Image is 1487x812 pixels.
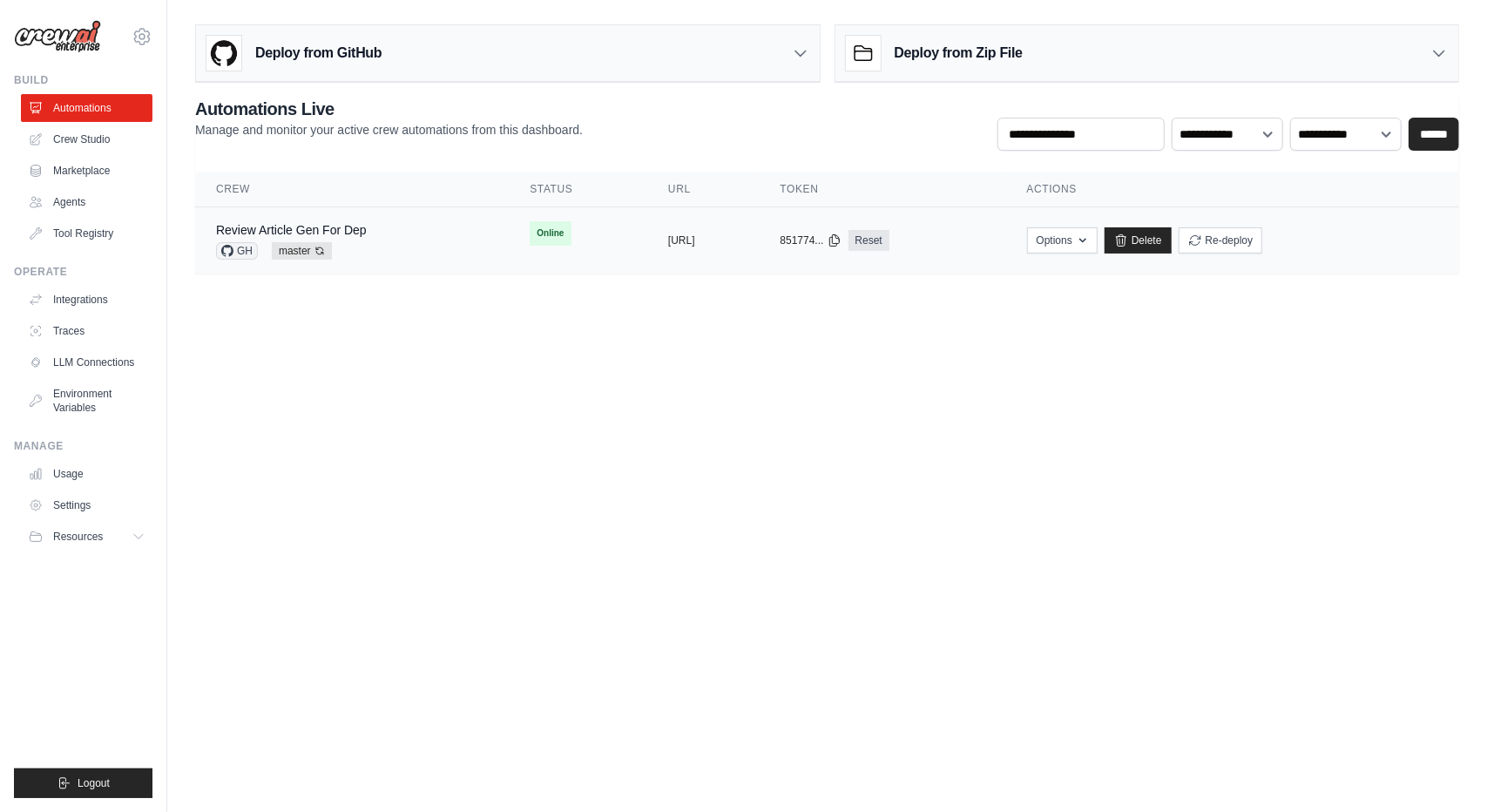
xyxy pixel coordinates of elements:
[255,43,382,64] h3: Deploy from GitHub
[1105,227,1172,254] a: Delete
[272,242,332,260] span: master
[14,20,101,53] img: Logo
[14,265,152,279] div: Operate
[14,73,152,87] div: Build
[21,491,152,519] a: Settings
[530,221,571,246] span: Online
[780,233,841,247] button: 851774...
[21,348,152,376] a: LLM Connections
[21,220,152,247] a: Tool Registry
[895,43,1023,64] h3: Deploy from Zip File
[14,768,152,798] button: Logout
[78,776,110,790] span: Logout
[759,172,1005,207] th: Token
[21,125,152,153] a: Crew Studio
[14,439,152,453] div: Manage
[848,230,889,251] a: Reset
[21,286,152,314] a: Integrations
[195,172,509,207] th: Crew
[195,97,583,121] h2: Automations Live
[21,157,152,185] a: Marketplace
[206,36,241,71] img: GitHub Logo
[21,317,152,345] a: Traces
[216,223,367,237] a: Review Article Gen For Dep
[647,172,759,207] th: URL
[21,460,152,488] a: Usage
[1179,227,1263,254] button: Re-deploy
[216,242,258,260] span: GH
[21,380,152,422] a: Environment Variables
[1027,227,1098,254] button: Options
[1006,172,1459,207] th: Actions
[53,530,103,544] span: Resources
[21,188,152,216] a: Agents
[1400,728,1487,812] iframe: Chat Widget
[195,121,583,139] p: Manage and monitor your active crew automations from this dashboard.
[509,172,647,207] th: Status
[21,523,152,551] button: Resources
[21,94,152,122] a: Automations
